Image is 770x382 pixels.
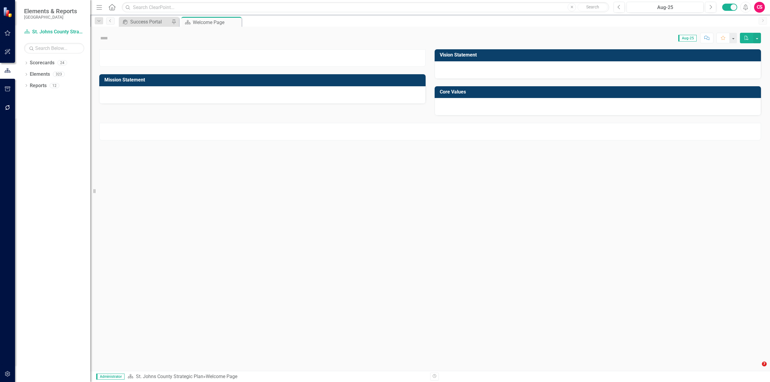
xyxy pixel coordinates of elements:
[750,362,764,376] iframe: Intercom live chat
[120,18,170,26] a: Success Portal
[24,8,77,15] span: Elements & Reports
[627,2,704,13] button: Aug-25
[30,71,50,78] a: Elements
[3,7,14,17] img: ClearPoint Strategy
[440,52,758,58] h3: Vision Statement
[678,35,697,41] span: Aug-25
[104,77,423,83] h3: Mission Statement
[30,60,54,66] a: Scorecards
[128,373,426,380] div: »
[24,29,84,35] a: St. Johns County Strategic Plan
[577,3,608,11] button: Search
[50,83,59,88] div: 12
[96,374,125,380] span: Administrator
[122,2,609,13] input: Search ClearPoint...
[99,33,109,43] img: Not Defined
[30,82,47,89] a: Reports
[762,362,767,366] span: 7
[130,18,170,26] div: Success Portal
[24,15,77,20] small: [GEOGRAPHIC_DATA]
[629,4,701,11] div: Aug-25
[754,2,765,13] button: CS
[440,89,758,95] h3: Core Values
[24,43,84,53] input: Search Below...
[586,5,599,9] span: Search
[206,374,237,379] div: Welcome Page
[136,374,203,379] a: St. Johns County Strategic Plan
[53,72,65,77] div: 323
[57,60,67,66] div: 24
[193,19,240,26] div: Welcome Page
